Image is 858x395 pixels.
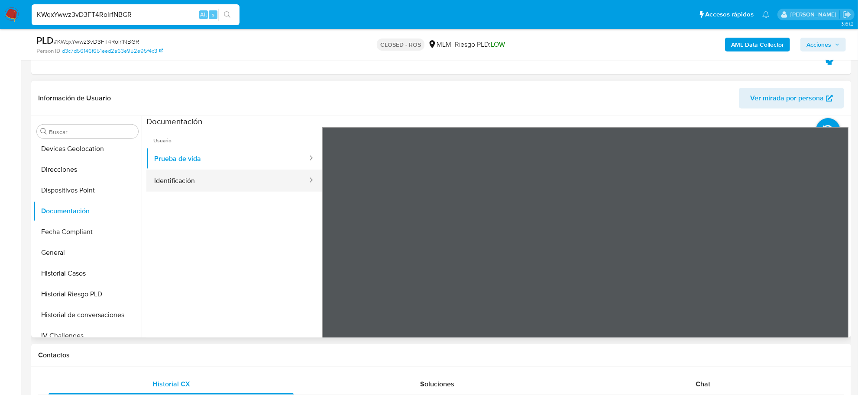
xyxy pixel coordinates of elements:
div: MLM [428,40,451,49]
button: Devices Geolocation [33,138,142,159]
button: Fecha Compliant [33,222,142,242]
input: Buscar usuario o caso... [32,9,240,20]
a: Notificaciones [762,11,770,18]
h1: Contactos [38,351,844,360]
button: Historial Riesgo PLD [33,284,142,305]
input: Buscar [49,128,135,136]
span: Riesgo PLD: [455,40,505,49]
button: Acciones [800,38,846,51]
a: Salir [842,10,852,19]
span: s [212,10,214,19]
b: Person ID [36,47,60,55]
button: AML Data Collector [725,38,790,51]
button: Direcciones [33,159,142,180]
span: Accesos rápidos [705,10,754,19]
button: General [33,242,142,263]
b: PLD [36,33,54,47]
button: IV Challenges [33,325,142,346]
button: search-icon [218,9,236,21]
span: LOW [491,39,505,49]
button: Documentación [33,201,142,222]
button: Buscar [40,128,47,135]
span: Soluciones [420,379,454,389]
button: Historial Casos [33,263,142,284]
span: Alt [200,10,207,19]
span: Ver mirada por persona [750,88,824,109]
span: Acciones [806,38,831,51]
button: Ver mirada por persona [739,88,844,109]
span: # KWqxYwwz3vD3FT4RolrfNBGR [54,37,139,46]
span: Historial CX [152,379,190,389]
button: Historial de conversaciones [33,305,142,325]
p: cesar.gonzalez@mercadolibre.com.mx [790,10,839,19]
a: d3c7d56146f651eed2a63e952e95f4c3 [62,47,163,55]
span: 3.161.2 [841,20,854,27]
p: CLOSED - ROS [377,39,424,51]
b: AML Data Collector [731,38,784,51]
span: Chat [696,379,710,389]
h1: Información de Usuario [38,94,111,103]
button: Dispositivos Point [33,180,142,201]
